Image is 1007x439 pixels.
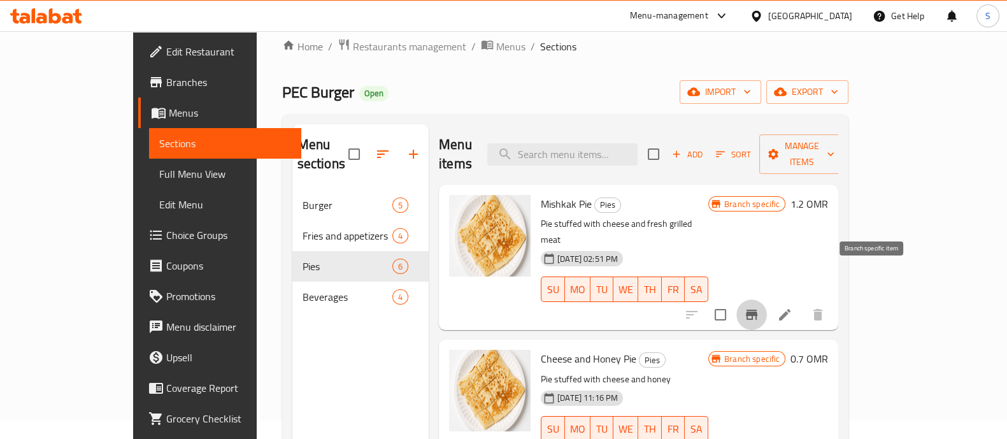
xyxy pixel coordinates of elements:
span: [DATE] 11:16 PM [552,392,623,404]
a: Upsell [138,342,301,373]
a: Choice Groups [138,220,301,250]
span: export [776,84,838,100]
span: SA [690,420,703,438]
span: FR [667,420,680,438]
span: [DATE] 02:51 PM [552,253,623,265]
div: Fries and appetizers4 [292,220,429,251]
div: items [392,228,408,243]
button: SU [541,277,565,302]
a: Promotions [138,281,301,312]
a: Menus [481,38,525,55]
a: Home [282,39,323,54]
li: / [531,39,535,54]
div: [GEOGRAPHIC_DATA] [768,9,852,23]
a: Coupons [138,250,301,281]
button: WE [613,277,638,302]
div: Menu-management [630,8,708,24]
span: 4 [393,291,408,303]
span: 4 [393,230,408,242]
div: items [392,198,408,213]
span: SA [690,280,703,299]
h2: Menu items [439,135,472,173]
button: Branch-specific-item [736,299,767,330]
span: Grocery Checklist [166,411,291,426]
span: S [985,9,990,23]
span: Pies [639,353,665,368]
a: Sections [149,128,301,159]
a: Grocery Checklist [138,403,301,434]
img: Mishkak Pie [449,195,531,277]
a: Edit Restaurant [138,36,301,67]
span: Pies [303,259,392,274]
span: Select all sections [341,141,368,168]
button: MO [565,277,590,302]
span: 5 [393,199,408,212]
a: Branches [138,67,301,97]
span: Select to update [707,301,734,328]
span: TH [643,420,657,438]
button: delete [803,299,833,330]
button: Add [667,145,708,164]
span: WE [618,280,633,299]
span: Burger [303,198,392,213]
a: Edit Menu [149,189,301,220]
span: Sections [159,136,291,151]
span: 6 [393,261,408,273]
span: Mishkak Pie [541,194,592,213]
div: Open [359,86,389,101]
span: PEC Burger [282,78,354,106]
span: SU [546,280,560,299]
span: TU [596,280,609,299]
span: Branch specific [719,198,785,210]
span: TU [596,420,609,438]
span: FR [667,280,680,299]
span: Upsell [166,350,291,365]
span: Open [359,88,389,99]
span: Coupons [166,258,291,273]
div: items [392,289,408,305]
span: Restaurants management [353,39,466,54]
span: Full Menu View [159,166,291,182]
span: Branch specific [719,353,785,365]
span: Edit Menu [159,197,291,212]
span: Sort [716,147,751,162]
div: Pies6 [292,251,429,282]
li: / [328,39,332,54]
span: Menus [169,105,291,120]
div: Beverages4 [292,282,429,312]
nav: breadcrumb [282,38,849,55]
a: Edit menu item [777,307,792,322]
span: Sort sections [368,139,398,169]
span: TH [643,280,657,299]
nav: Menu sections [292,185,429,317]
div: Fries and appetizers [303,228,392,243]
button: FR [662,277,685,302]
span: Promotions [166,289,291,304]
span: import [690,84,751,100]
div: Burger5 [292,190,429,220]
span: Menu disclaimer [166,319,291,335]
div: Pies [594,198,621,213]
span: Coverage Report [166,380,291,396]
a: Full Menu View [149,159,301,189]
span: Edit Restaurant [166,44,291,59]
button: export [766,80,848,104]
span: Sort items [708,145,759,164]
p: Pie stuffed with cheese and fresh grilled meat [541,216,708,248]
span: MO [570,280,585,299]
button: Add section [398,139,429,169]
a: Coverage Report [138,373,301,403]
span: Branches [166,75,291,90]
li: / [471,39,476,54]
span: Add [670,147,704,162]
span: SU [546,420,560,438]
span: Choice Groups [166,227,291,243]
a: Restaurants management [338,38,466,55]
span: Menus [496,39,525,54]
span: Beverages [303,289,392,305]
button: TH [638,277,662,302]
div: items [392,259,408,274]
